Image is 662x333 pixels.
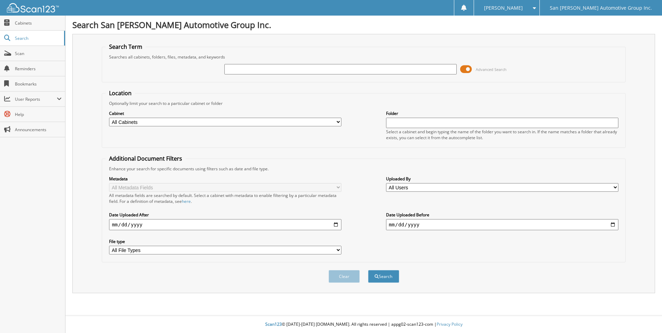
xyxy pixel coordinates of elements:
[15,66,62,72] span: Reminders
[15,111,62,117] span: Help
[109,176,341,182] label: Metadata
[109,238,341,244] label: File type
[386,212,618,218] label: Date Uploaded Before
[476,67,507,72] span: Advanced Search
[106,43,146,51] legend: Search Term
[109,192,341,204] div: All metadata fields are searched by default. Select a cabinet with metadata to enable filtering b...
[15,96,57,102] span: User Reports
[437,321,463,327] a: Privacy Policy
[368,270,399,283] button: Search
[386,219,618,230] input: end
[550,6,652,10] span: San [PERSON_NAME] Automotive Group Inc.
[106,155,186,162] legend: Additional Document Filters
[15,127,62,133] span: Announcements
[265,321,282,327] span: Scan123
[15,51,62,56] span: Scan
[182,198,191,204] a: here
[386,129,618,141] div: Select a cabinet and begin typing the name of the folder you want to search in. If the name match...
[15,81,62,87] span: Bookmarks
[329,270,360,283] button: Clear
[386,110,618,116] label: Folder
[386,176,618,182] label: Uploaded By
[106,100,622,106] div: Optionally limit your search to a particular cabinet or folder
[15,35,61,41] span: Search
[109,110,341,116] label: Cabinet
[72,19,655,30] h1: Search San [PERSON_NAME] Automotive Group Inc.
[109,212,341,218] label: Date Uploaded After
[65,316,662,333] div: © [DATE]-[DATE] [DOMAIN_NAME]. All rights reserved | appg02-scan123-com |
[106,166,622,172] div: Enhance your search for specific documents using filters such as date and file type.
[627,300,662,333] iframe: Chat Widget
[106,89,135,97] legend: Location
[106,54,622,60] div: Searches all cabinets, folders, files, metadata, and keywords
[109,219,341,230] input: start
[484,6,523,10] span: [PERSON_NAME]
[7,3,59,12] img: scan123-logo-white.svg
[15,20,62,26] span: Cabinets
